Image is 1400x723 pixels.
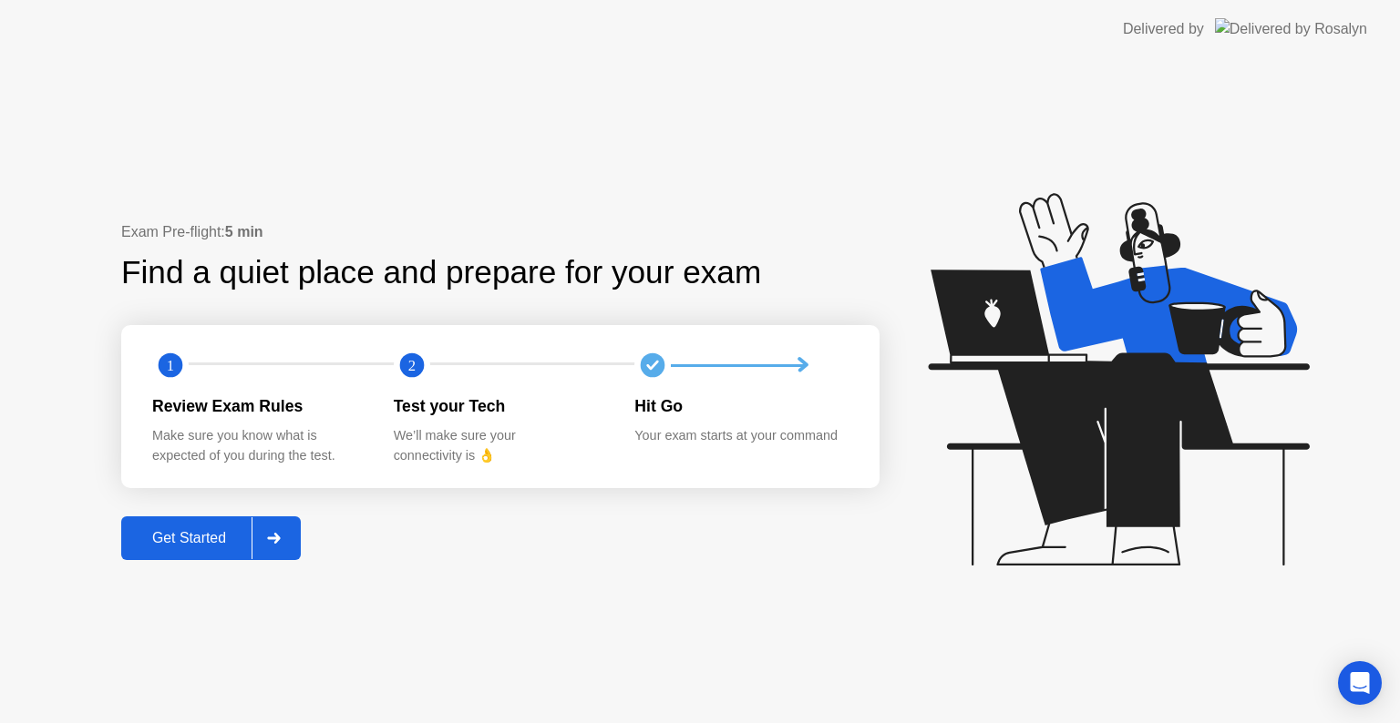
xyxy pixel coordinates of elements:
[1123,18,1204,40] div: Delivered by
[121,516,301,560] button: Get Started
[121,249,764,297] div: Find a quiet place and prepare for your exam
[121,221,880,243] div: Exam Pre-flight:
[152,426,365,465] div: Make sure you know what is expected of you during the test.
[634,394,847,418] div: Hit Go
[225,224,263,239] b: 5 min
[167,357,174,374] text: 1
[1215,18,1367,39] img: Delivered by Rosalyn
[127,530,252,546] div: Get Started
[634,426,847,446] div: Your exam starts at your command
[394,394,606,418] div: Test your Tech
[152,394,365,418] div: Review Exam Rules
[408,357,416,374] text: 2
[1338,661,1382,705] div: Open Intercom Messenger
[394,426,606,465] div: We’ll make sure your connectivity is 👌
